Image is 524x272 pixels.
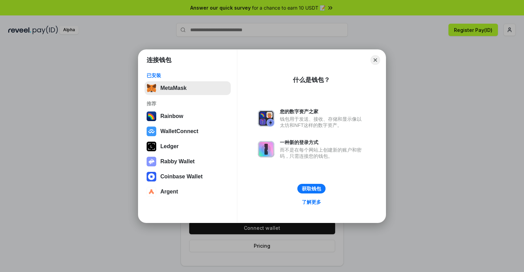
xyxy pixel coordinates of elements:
button: Coinbase Wallet [145,170,231,184]
div: 而不是在每个网站上创建新的账户和密码，只需连接您的钱包。 [280,147,365,159]
button: WalletConnect [145,125,231,138]
div: 您的数字资产之家 [280,108,365,115]
div: Argent [160,189,178,195]
div: Rabby Wallet [160,158,195,165]
button: 获取钱包 [297,184,326,193]
button: Rainbow [145,109,231,123]
div: WalletConnect [160,128,198,134]
img: svg+xml,%3Csvg%20width%3D%22120%22%20height%3D%22120%22%20viewBox%3D%220%200%20120%20120%22%20fil... [147,111,156,121]
h1: 连接钱包 [147,56,171,64]
div: 一种新的登录方式 [280,139,365,145]
div: Ledger [160,143,179,150]
img: svg+xml,%3Csvg%20width%3D%2228%22%20height%3D%2228%22%20viewBox%3D%220%200%2028%2028%22%20fill%3D... [147,187,156,197]
a: 了解更多 [298,198,325,206]
img: svg+xml,%3Csvg%20width%3D%2228%22%20height%3D%2228%22%20viewBox%3D%220%200%2028%2028%22%20fill%3D... [147,172,156,181]
img: svg+xml,%3Csvg%20xmlns%3D%22http%3A%2F%2Fwww.w3.org%2F2000%2Fsvg%22%20fill%3D%22none%22%20viewBox... [258,141,274,157]
div: 什么是钱包？ [293,76,330,84]
img: svg+xml,%3Csvg%20fill%3D%22none%22%20height%3D%2233%22%20viewBox%3D%220%200%2035%2033%22%20width%... [147,83,156,93]
button: MetaMask [145,81,231,95]
button: Rabby Wallet [145,155,231,168]
div: MetaMask [160,85,186,91]
div: 已安装 [147,72,229,79]
div: 钱包用于发送、接收、存储和显示像以太坊和NFT这样的数字资产。 [280,116,365,128]
div: Coinbase Wallet [160,174,203,180]
img: svg+xml,%3Csvg%20xmlns%3D%22http%3A%2F%2Fwww.w3.org%2F2000%2Fsvg%22%20fill%3D%22none%22%20viewBox... [258,110,274,127]
div: 了解更多 [302,199,321,205]
img: svg+xml,%3Csvg%20width%3D%2228%22%20height%3D%2228%22%20viewBox%3D%220%200%2028%2028%22%20fill%3D... [147,127,156,136]
div: Rainbow [160,113,183,119]
button: Argent [145,185,231,199]
img: svg+xml,%3Csvg%20xmlns%3D%22http%3A%2F%2Fwww.w3.org%2F2000%2Fsvg%22%20fill%3D%22none%22%20viewBox... [147,157,156,166]
button: Ledger [145,140,231,153]
button: Close [371,55,380,65]
div: 获取钱包 [302,186,321,192]
img: svg+xml,%3Csvg%20xmlns%3D%22http%3A%2F%2Fwww.w3.org%2F2000%2Fsvg%22%20width%3D%2228%22%20height%3... [147,142,156,151]
div: 推荐 [147,100,229,107]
